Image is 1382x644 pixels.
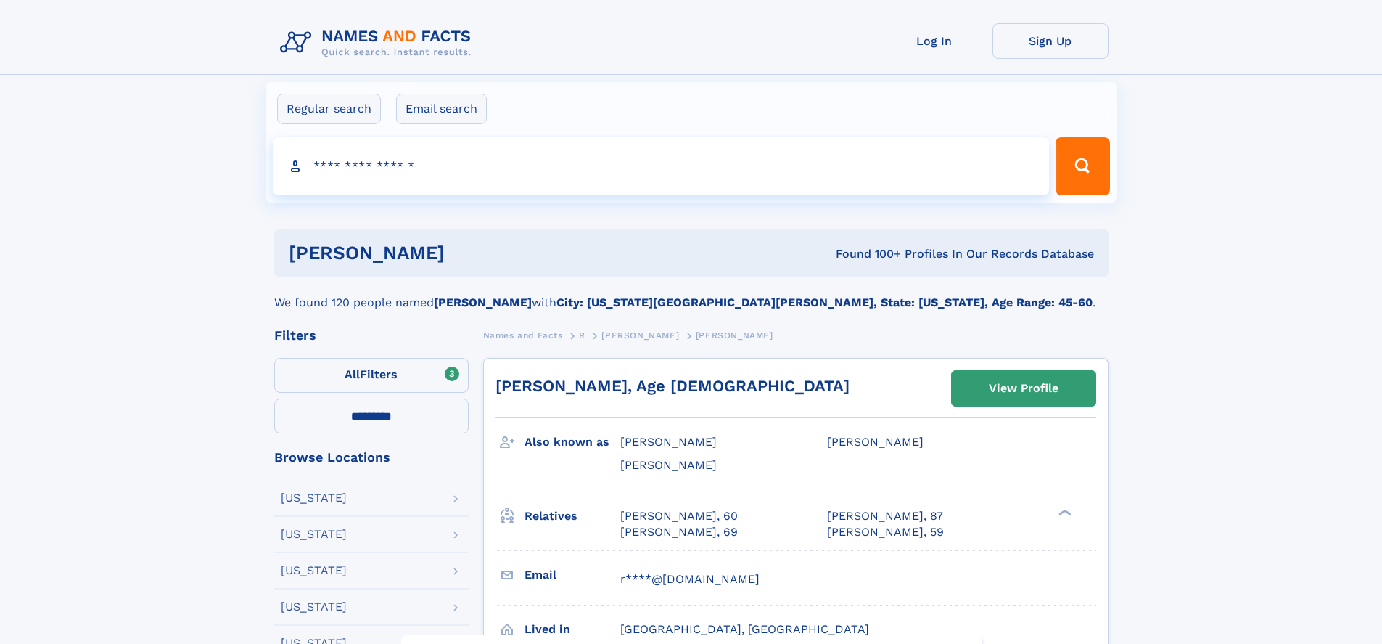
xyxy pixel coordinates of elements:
[273,137,1050,195] input: search input
[579,330,585,341] span: R
[525,563,620,587] h3: Email
[277,94,381,124] label: Regular search
[696,330,773,341] span: [PERSON_NAME]
[827,435,924,449] span: [PERSON_NAME]
[281,565,347,576] div: [US_STATE]
[556,295,1093,309] b: City: [US_STATE][GEOGRAPHIC_DATA][PERSON_NAME], State: [US_STATE], Age Range: 45-60
[289,244,641,262] h1: [PERSON_NAME]
[274,329,469,342] div: Filters
[620,435,717,449] span: [PERSON_NAME]
[274,23,483,62] img: Logo Names and Facts
[620,622,869,636] span: [GEOGRAPHIC_DATA], [GEOGRAPHIC_DATA]
[281,492,347,504] div: [US_STATE]
[620,508,738,524] a: [PERSON_NAME], 60
[345,367,360,381] span: All
[281,601,347,613] div: [US_STATE]
[827,524,944,540] a: [PERSON_NAME], 59
[827,508,943,524] a: [PERSON_NAME], 87
[952,371,1095,406] a: View Profile
[620,458,717,472] span: [PERSON_NAME]
[525,617,620,642] h3: Lived in
[1056,137,1109,195] button: Search Button
[274,451,469,464] div: Browse Locations
[876,23,992,59] a: Log In
[396,94,487,124] label: Email search
[525,430,620,455] h3: Also known as
[640,246,1094,262] div: Found 100+ Profiles In Our Records Database
[274,358,469,393] label: Filters
[579,326,585,344] a: R
[1055,508,1072,517] div: ❯
[495,377,850,395] a: [PERSON_NAME], Age [DEMOGRAPHIC_DATA]
[274,277,1109,311] div: We found 120 people named with .
[525,504,620,529] h3: Relatives
[483,326,563,344] a: Names and Facts
[434,295,532,309] b: [PERSON_NAME]
[601,326,679,344] a: [PERSON_NAME]
[620,524,738,540] a: [PERSON_NAME], 69
[989,372,1058,405] div: View Profile
[992,23,1109,59] a: Sign Up
[281,529,347,540] div: [US_STATE]
[601,330,679,341] span: [PERSON_NAME]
